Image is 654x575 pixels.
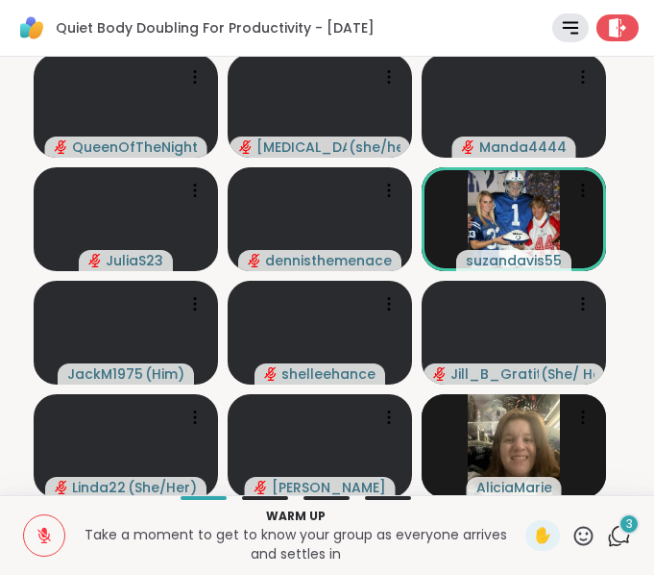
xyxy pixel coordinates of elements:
[479,137,567,157] span: Manda4444
[466,251,562,270] span: suzandavis55
[55,481,68,494] span: audio-muted
[88,254,102,267] span: audio-muted
[248,254,261,267] span: audio-muted
[533,524,552,547] span: ✋
[256,137,347,157] span: [MEDICAL_DATA]
[349,137,400,157] span: ( she/her )
[468,394,560,498] img: AliciaMarie
[145,364,184,384] span: ( Him )
[462,140,475,154] span: audio-muted
[450,364,539,384] span: Jill_B_Gratitude
[15,12,48,44] img: ShareWell Logomark
[433,367,447,381] span: audio-muted
[77,508,514,525] p: Warm up
[56,18,375,37] span: Quiet Body Doubling For Productivity - [DATE]
[72,137,198,157] span: QueenOfTheNight
[626,516,633,533] span: 3
[468,167,560,271] img: suzandavis55
[77,525,514,563] p: Take a moment to get to know your group as everyone arrives and settles in
[106,251,163,270] span: JuliaS23
[272,478,386,497] span: [PERSON_NAME]
[67,364,143,384] span: JackM1975
[265,251,392,270] span: dennisthemenace
[264,367,278,381] span: audio-muted
[476,478,552,497] span: AliciaMarie
[281,364,375,384] span: shelleehance
[128,478,197,497] span: ( She/Her )
[239,140,253,154] span: audio-muted
[72,478,126,497] span: Linda22
[55,140,68,154] span: audio-muted
[254,481,268,494] span: audio-muted
[541,364,595,384] span: ( She/ Her )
